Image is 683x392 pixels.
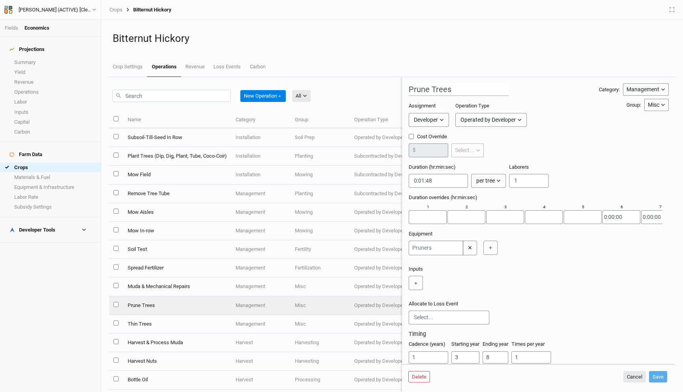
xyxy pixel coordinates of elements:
td: Subcontracted by Developer [350,166,421,184]
input: End [483,351,508,364]
td: Management [231,185,291,203]
th: Category [231,111,291,128]
input: select this item [113,153,119,158]
input: select this item [113,264,119,269]
div: [PERSON_NAME] (ACTIVE) [Cleaned up OpEx] [19,6,92,14]
button: Management [623,83,669,96]
td: Plant Trees (Dip, Dig, Plant, Tube, Coco-Coir) [123,147,231,166]
button: ＋ [483,241,498,255]
td: Mowing [291,203,350,222]
input: select this item [113,171,119,176]
label: Cost Override [409,133,484,140]
a: Crops [109,7,123,13]
td: Harvest [231,371,291,389]
div: Bitternut Hickory [123,7,172,13]
label: Duration (hr:min:sec) [409,164,456,171]
button: Developer [409,113,449,127]
label: Equipment [409,230,432,237]
input: select all items [113,116,119,121]
button: ＋ [409,276,423,290]
label: Starting year [451,341,479,348]
button: Select... [451,143,484,157]
input: 12:34:56 [409,174,468,188]
label: Duration overrides (hr:min:sec) [409,194,477,201]
td: Misc [291,296,350,315]
td: Management [231,296,291,315]
td: Mowing [291,222,350,240]
input: Times [511,351,551,364]
td: Fertility [291,240,350,259]
th: Name [123,111,231,128]
div: Developer [414,116,438,124]
td: Operated by Developer [350,334,421,352]
button: ✕ [463,241,477,255]
div: Management [626,85,659,94]
td: Management [231,315,291,334]
label: Operation Type [455,102,489,109]
td: Soil Prep [291,128,350,147]
label: Ending year [483,341,508,348]
td: Harvest [231,334,291,352]
div: Economics [25,24,49,32]
a: Loss Events [209,57,245,76]
button: per tree [471,174,506,188]
td: Management [231,277,291,296]
a: Operations [147,57,181,77]
input: select this item [113,376,119,381]
td: Management [231,259,291,277]
label: Laborers [509,164,529,171]
td: Harvest [231,352,291,371]
td: Harvest Nuts [123,352,231,371]
input: select this item [113,190,119,195]
label: Inputs [409,266,423,273]
th: Operation Type [350,111,421,128]
a: Carbon [245,57,270,76]
input: Pruners [409,241,463,255]
td: Soil Test [123,240,231,259]
td: Harvesting [291,352,350,371]
input: select this item [113,283,119,288]
input: Cadence [409,351,448,364]
label: 6 [621,204,623,210]
input: select this item [113,134,119,139]
button: Operated by Developer [455,113,527,127]
label: Allocate to Loss Event [409,300,458,307]
td: Operated by Developer [350,352,421,371]
td: Operated by Developer [350,203,421,222]
h1: Bitternut Hickory [113,32,672,45]
h4: Developer Tools [5,222,96,238]
input: select this item [113,302,119,307]
div: All [296,92,301,100]
div: Farm Data [9,151,42,158]
td: Operated by Developer [350,315,421,334]
button: New Operation＋ [240,90,286,102]
td: Management [231,203,291,222]
input: select this item [113,339,119,344]
input: select this item [113,358,119,363]
td: Thin Trees [123,315,231,334]
label: Cadence (years) [409,341,445,348]
td: Remove Tree Tube [123,185,231,203]
h3: Timing [409,331,669,337]
label: 7 [659,204,662,210]
th: Group [291,111,350,128]
input: select this item [113,227,119,232]
a: Revenue [181,57,209,76]
input: Operation name [409,83,509,96]
td: Bottle Oil [123,371,231,389]
td: Misc [291,277,350,296]
div: per tree [476,177,495,185]
button: Misc [644,99,669,111]
td: Harvest & Process Muda [123,334,231,352]
label: Assignment [409,102,436,109]
button: All [292,90,311,102]
div: Projections [9,46,45,53]
a: Crop Settings [108,57,147,76]
td: Planting [291,185,350,203]
input: select this item [113,246,119,251]
td: Fertilization [291,259,350,277]
label: 5 [582,204,584,210]
td: Subsoil-Till-Seed In Row [123,128,231,147]
td: Installation [231,128,291,147]
td: Management [231,222,291,240]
